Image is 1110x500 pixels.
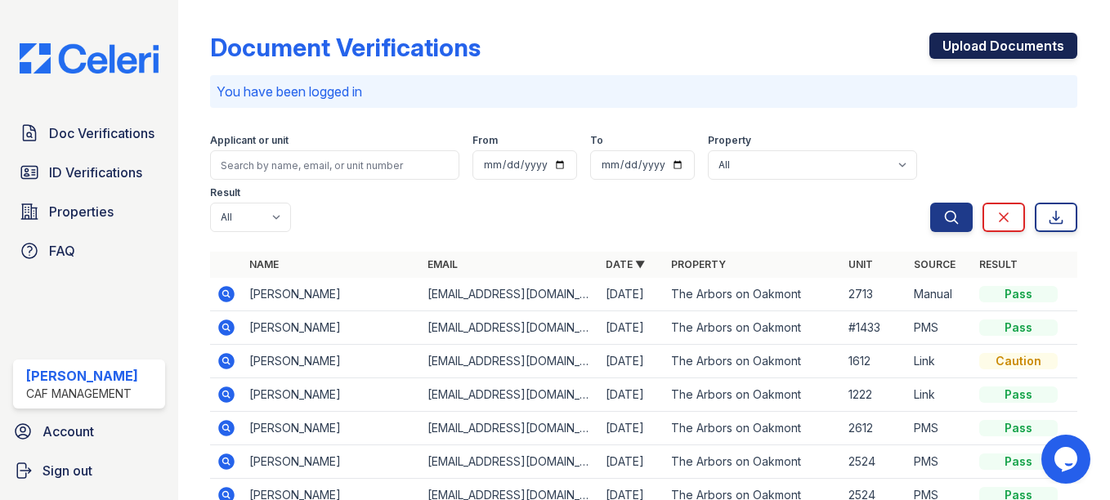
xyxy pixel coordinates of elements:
td: [DATE] [599,311,665,345]
span: ID Verifications [49,163,142,182]
a: Source [914,258,956,270]
td: Link [907,345,973,378]
label: Applicant or unit [210,134,289,147]
a: Name [249,258,279,270]
td: [DATE] [599,445,665,479]
td: [DATE] [599,378,665,412]
a: ID Verifications [13,156,165,189]
td: [PERSON_NAME] [243,412,421,445]
div: Document Verifications [210,33,481,62]
td: The Arbors on Oakmont [665,412,843,445]
td: The Arbors on Oakmont [665,311,843,345]
td: [EMAIL_ADDRESS][DOMAIN_NAME] [421,278,599,311]
td: [EMAIL_ADDRESS][DOMAIN_NAME] [421,445,599,479]
td: The Arbors on Oakmont [665,378,843,412]
a: Unit [848,258,873,270]
div: Pass [979,453,1058,470]
td: 1222 [842,378,907,412]
div: Pass [979,319,1058,336]
td: Manual [907,278,973,311]
td: 1612 [842,345,907,378]
td: The Arbors on Oakmont [665,345,843,378]
td: [PERSON_NAME] [243,311,421,345]
a: Account [7,415,172,448]
a: Email [427,258,458,270]
td: [PERSON_NAME] [243,278,421,311]
a: FAQ [13,234,165,267]
div: Pass [979,286,1058,302]
td: [DATE] [599,278,665,311]
td: [PERSON_NAME] [243,445,421,479]
td: #1433 [842,311,907,345]
a: Doc Verifications [13,117,165,150]
label: From [472,134,498,147]
td: [DATE] [599,345,665,378]
img: CE_Logo_Blue-a8612792a0a2168367f1c8372b55b34899dd931a85d93a1a3d3e32e68fde9ad4.png [7,43,172,74]
input: Search by name, email, or unit number [210,150,459,180]
td: Link [907,378,973,412]
a: Upload Documents [929,33,1077,59]
a: Result [979,258,1018,270]
a: Property [671,258,726,270]
td: 2524 [842,445,907,479]
td: [DATE] [599,412,665,445]
td: 2713 [842,278,907,311]
a: Date ▼ [606,258,645,270]
span: Doc Verifications [49,123,154,143]
span: Account [43,422,94,441]
td: [PERSON_NAME] [243,345,421,378]
td: [EMAIL_ADDRESS][DOMAIN_NAME] [421,311,599,345]
span: FAQ [49,241,75,261]
td: PMS [907,412,973,445]
td: 2612 [842,412,907,445]
label: To [590,134,603,147]
td: [EMAIL_ADDRESS][DOMAIN_NAME] [421,412,599,445]
div: [PERSON_NAME] [26,366,138,386]
span: Sign out [43,461,92,480]
span: Properties [49,202,114,221]
p: You have been logged in [217,82,1071,101]
div: CAF Management [26,386,138,402]
td: The Arbors on Oakmont [665,445,843,479]
td: PMS [907,445,973,479]
div: Caution [979,353,1058,369]
label: Result [210,186,240,199]
td: [EMAIL_ADDRESS][DOMAIN_NAME] [421,345,599,378]
td: [PERSON_NAME] [243,378,421,412]
a: Properties [13,195,165,228]
iframe: chat widget [1041,435,1094,484]
label: Property [708,134,751,147]
a: Sign out [7,454,172,487]
div: Pass [979,420,1058,436]
td: PMS [907,311,973,345]
td: The Arbors on Oakmont [665,278,843,311]
div: Pass [979,386,1058,403]
td: [EMAIL_ADDRESS][DOMAIN_NAME] [421,378,599,412]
